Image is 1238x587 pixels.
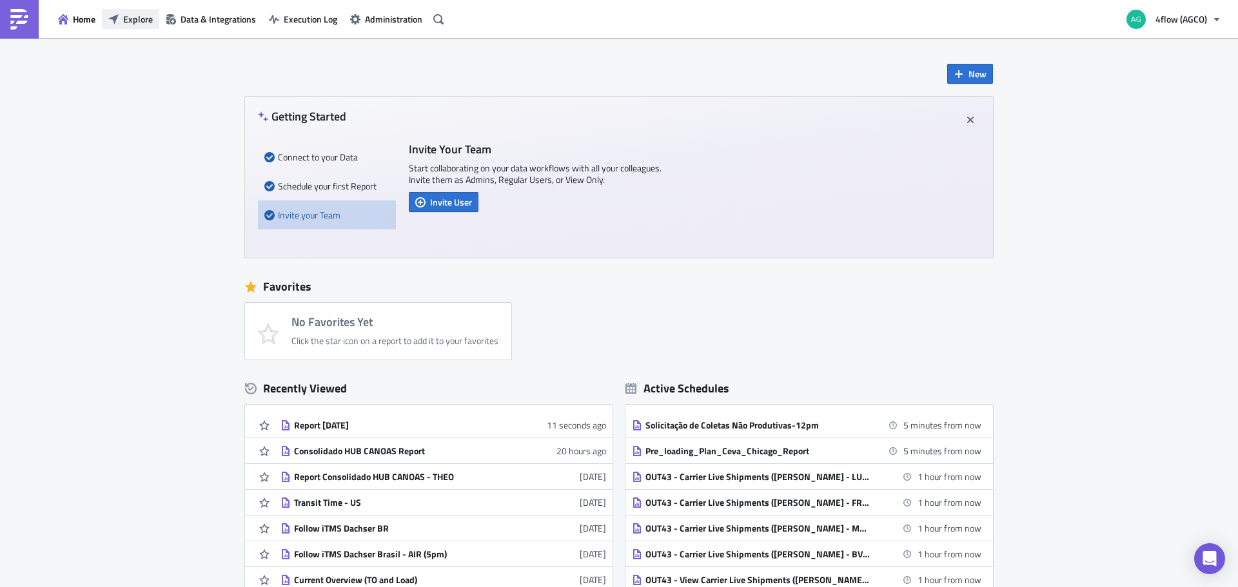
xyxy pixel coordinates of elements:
div: Current Overview (TO and Load) [294,574,520,586]
span: 4flow (AGCO) [1155,12,1207,26]
time: 2025-08-13 17:00 [918,521,981,535]
time: 2025-08-08T18:38:44Z [580,496,606,509]
time: 2025-08-13T13:54:35Z [547,418,606,432]
time: 2025-08-07T19:53:47Z [580,547,606,561]
div: Click the star icon on a report to add it to your favorites [291,335,498,347]
div: Transit Time - US [294,497,520,508]
time: 2025-08-13 16:00 [903,444,981,457]
span: Home [73,12,95,26]
button: Explore [102,9,159,29]
span: Administration [365,12,422,26]
time: 2025-08-07T19:54:36Z [580,521,606,535]
time: 2025-08-13 16:00 [903,418,981,432]
span: Invite User [430,195,472,209]
div: OUT43 - Carrier Live Shipments ([PERSON_NAME] - FR) Daily 1700 [645,497,871,508]
img: Avatar [1125,8,1147,30]
h4: No Favorites Yet [291,316,498,329]
a: OUT43 - Carrier Live Shipments ([PERSON_NAME] - LUED) Daily 17001 hour from now [632,464,981,489]
a: Solicitação de Coletas Não Produtivas-12pm5 minutes from now [632,412,981,438]
p: Start collaborating on your data workflows with all your colleagues. Invite them as Admins, Regul... [409,162,667,186]
div: Active Schedules [625,381,729,396]
time: 2025-08-13 17:00 [918,573,981,586]
div: OUT43 - Carrier Live Shipments ([PERSON_NAME] - BVOUT) Daily 1700 [645,548,871,560]
div: Favorites [245,277,993,296]
div: Open Intercom Messenger [1194,543,1225,574]
div: Report [DATE] [294,419,520,431]
a: Report Consolidado HUB CANOAS - THEO[DATE] [280,464,606,489]
a: Transit Time - US[DATE] [280,490,606,515]
button: Home [52,9,102,29]
span: Explore [123,12,153,26]
div: Follow iTMS Dachser Brasil - AIR (5pm) [294,548,520,560]
a: Pre_loading_Plan_Ceva_Chicago_Report5 minutes from now [632,438,981,463]
div: Connect to your Data [264,142,389,171]
a: Report [DATE]11 seconds ago [280,412,606,438]
div: Pre_loading_Plan_Ceva_Chicago_Report [645,445,871,457]
div: Invite your Team [264,200,389,229]
a: OUT43 - Carrier Live Shipments ([PERSON_NAME] - BVOUT) Daily 17001 hour from now [632,541,981,566]
div: Solicitação de Coletas Não Produtivas-12pm [645,419,871,431]
a: Follow iTMS Dachser Brasil - AIR (5pm)[DATE] [280,541,606,566]
div: OUT43 - Carrier Live Shipments ([PERSON_NAME] - LUED) Daily 1700 [645,471,871,483]
h4: Invite Your Team [409,142,667,156]
button: Invite User [409,192,478,212]
span: Execution Log [284,12,337,26]
h4: Getting Started [258,110,346,123]
a: OUT43 - Carrier Live Shipments ([PERSON_NAME] - FR) Daily 17001 hour from now [632,490,981,515]
time: 2025-08-07T12:48:02Z [580,573,606,586]
div: Follow iTMS Dachser BR [294,523,520,534]
span: New [968,67,987,81]
button: New [947,64,993,84]
a: Consolidado HUB CANOAS Report20 hours ago [280,438,606,463]
button: Administration [344,9,429,29]
a: OUT43 - Carrier Live Shipments ([PERSON_NAME] - MOOUT) Daily 17001 hour from now [632,515,981,541]
button: Execution Log [262,9,344,29]
button: Data & Integrations [159,9,262,29]
div: Consolidado HUB CANOAS Report [294,445,520,457]
time: 2025-08-12T11:31:37Z [580,470,606,483]
div: Schedule your first Report [264,171,389,200]
div: OUT43 - View Carrier Live Shipments ([PERSON_NAME] - HHOUT) Daily 1700 [645,574,871,586]
time: 2025-08-12T17:58:36Z [556,444,606,457]
img: PushMetrics [9,9,30,30]
div: Recently Viewed [245,379,613,398]
button: 4flow (AGCO) [1119,5,1228,34]
div: OUT43 - Carrier Live Shipments ([PERSON_NAME] - MOOUT) Daily 1700 [645,523,871,534]
time: 2025-08-13 17:00 [918,496,981,509]
span: Data & Integrations [181,12,256,26]
a: Follow iTMS Dachser BR[DATE] [280,515,606,541]
div: Report Consolidado HUB CANOAS - THEO [294,471,520,483]
time: 2025-08-13 17:00 [918,470,981,483]
time: 2025-08-13 17:00 [918,547,981,561]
